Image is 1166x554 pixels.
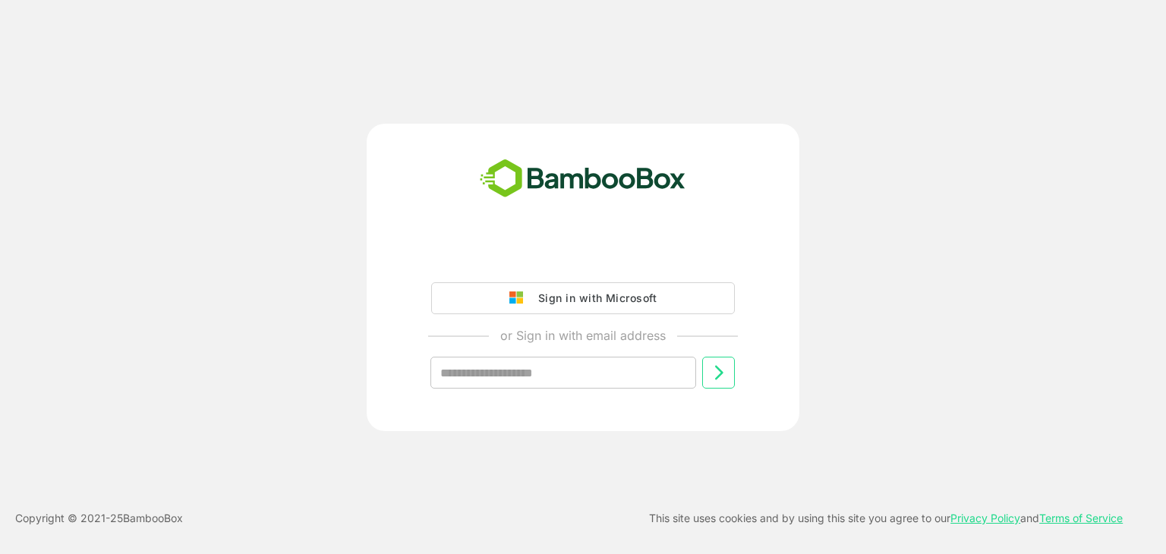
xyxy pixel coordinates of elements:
[15,509,183,527] p: Copyright © 2021- 25 BambooBox
[1039,512,1123,524] a: Terms of Service
[471,154,694,204] img: bamboobox
[431,282,735,314] button: Sign in with Microsoft
[500,326,666,345] p: or Sign in with email address
[509,291,531,305] img: google
[531,288,657,308] div: Sign in with Microsoft
[649,509,1123,527] p: This site uses cookies and by using this site you agree to our and
[950,512,1020,524] a: Privacy Policy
